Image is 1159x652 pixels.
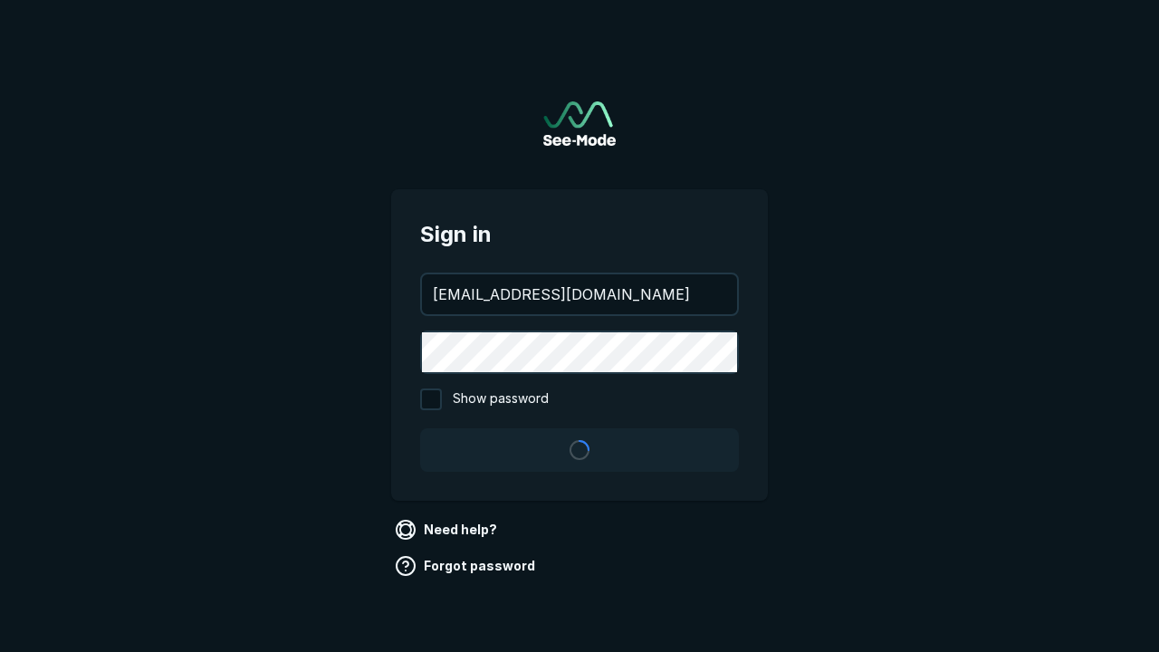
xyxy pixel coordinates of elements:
a: Forgot password [391,551,542,580]
input: your@email.com [422,274,737,314]
span: Show password [453,388,549,410]
a: Need help? [391,515,504,544]
img: See-Mode Logo [543,101,616,146]
span: Sign in [420,218,739,251]
a: Go to sign in [543,101,616,146]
